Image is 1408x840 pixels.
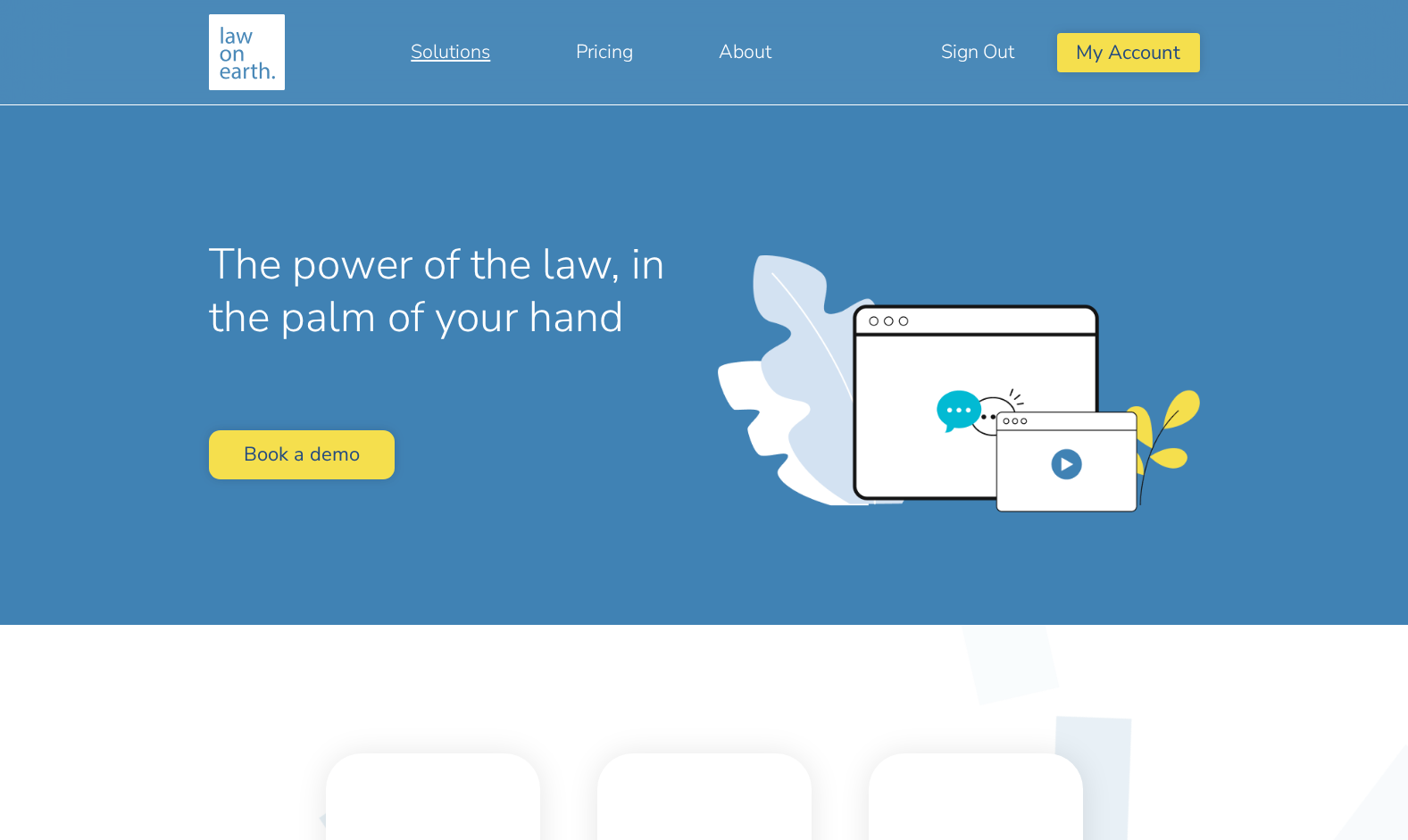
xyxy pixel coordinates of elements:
[209,430,395,479] a: Book a demo
[929,576,1092,738] img: diamond_129129.svg
[368,30,533,73] a: Solutions
[533,30,676,73] a: Pricing
[676,30,814,73] a: About
[209,14,285,90] img: Making legal services accessible to everyone, anywhere, anytime
[898,30,1057,73] a: Sign Out
[718,255,1200,512] img: user_interface.png
[209,238,691,344] h1: The power of the law, in the palm of your hand
[1057,33,1199,71] button: My Account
